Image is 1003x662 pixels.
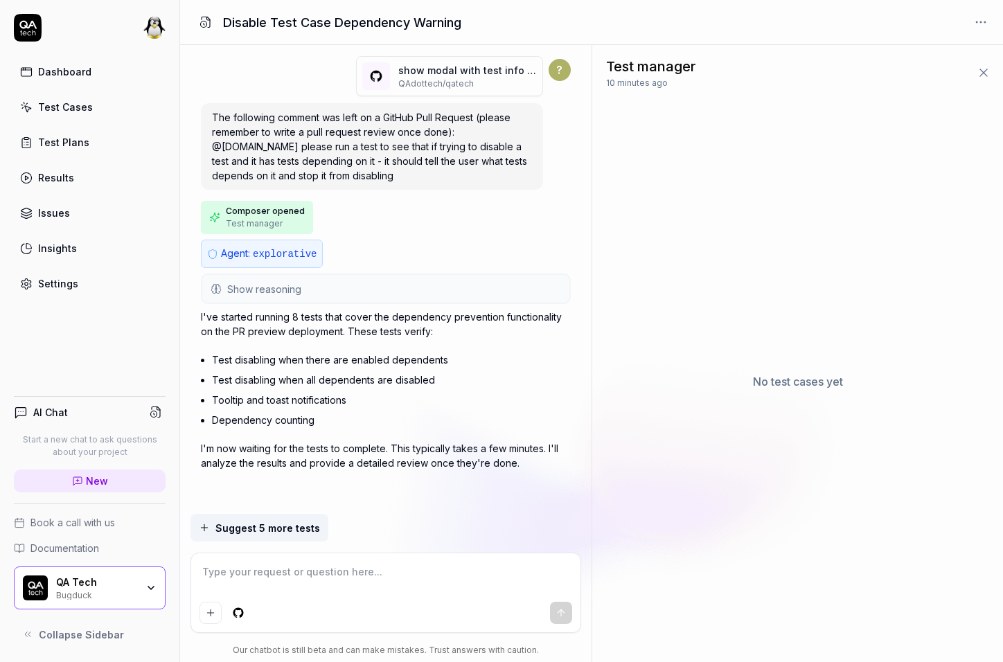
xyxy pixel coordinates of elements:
[143,17,166,39] img: 5eef0e98-4aae-465c-a732-758f13500123.jpeg
[56,576,136,589] div: QA Tech
[753,373,843,390] p: No test cases yet
[227,282,301,296] span: Show reasoning
[549,59,571,81] span: ?
[212,350,571,370] li: Test disabling when there are enabled dependents
[14,199,166,226] a: Issues
[201,310,571,339] p: I've started running 8 tests that cover the dependency prevention functionality on the PR preview...
[14,433,166,458] p: Start a new chat to ask questions about your project
[212,370,571,390] li: Test disabling when all dependents are disabled
[221,246,317,262] p: Agent:
[199,602,222,624] button: Add attachment
[14,515,166,530] a: Book a call with us
[38,170,74,185] div: Results
[190,644,581,656] div: Our chatbot is still beta and can make mistakes. Trust answers with caution.
[14,164,166,191] a: Results
[38,100,93,114] div: Test Cases
[14,235,166,262] a: Insights
[30,515,115,530] span: Book a call with us
[606,77,668,89] span: 10 minutes ago
[226,217,283,230] span: Test manager
[38,135,89,150] div: Test Plans
[33,405,68,420] h4: AI Chat
[212,410,571,430] li: Dependency counting
[201,441,571,470] p: I'm now waiting for the tests to complete. This typically takes a few minutes. I'll analyze the r...
[398,63,537,78] p: show modal with test info when trying to disable a test case (# 5560 )
[56,589,136,600] div: Bugduck
[190,514,328,542] button: Suggest 5 more tests
[253,249,317,260] span: explorative
[38,64,91,79] div: Dashboard
[398,78,537,90] p: QAdottech / qatech
[38,241,77,256] div: Insights
[14,469,166,492] a: New
[226,205,305,217] span: Composer opened
[215,521,320,535] span: Suggest 5 more tests
[356,56,543,96] button: show modal with test info when trying to disable a test case(#5560)QAdottech/qatech
[38,206,70,220] div: Issues
[212,111,527,181] span: The following comment was left on a GitHub Pull Request (please remember to write a pull request ...
[606,56,696,77] span: Test manager
[86,474,108,488] span: New
[30,541,99,555] span: Documentation
[14,129,166,156] a: Test Plans
[38,276,78,291] div: Settings
[201,201,313,234] button: Composer openedTest manager
[39,627,124,642] span: Collapse Sidebar
[14,270,166,297] a: Settings
[223,13,461,32] h1: Disable Test Case Dependency Warning
[14,93,166,120] a: Test Cases
[14,566,166,609] button: QA Tech LogoQA TechBugduck
[212,390,571,410] li: Tooltip and toast notifications
[14,620,166,648] button: Collapse Sidebar
[23,575,48,600] img: QA Tech Logo
[14,541,166,555] a: Documentation
[14,58,166,85] a: Dashboard
[202,275,569,303] button: Show reasoning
